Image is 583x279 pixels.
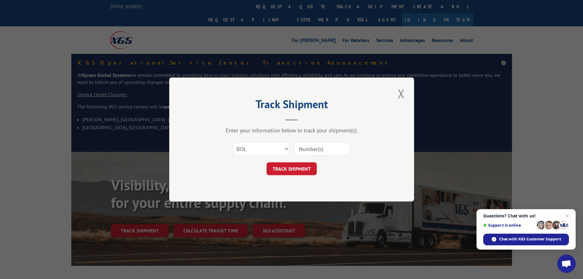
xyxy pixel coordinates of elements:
[499,236,561,242] span: Chat with XGS Customer Support
[483,234,569,245] span: Chat with XGS Customer Support
[557,254,576,273] a: Open chat
[267,162,317,175] button: TRACK SHIPMENT
[483,213,569,218] span: Questions? Chat with us!
[200,100,383,111] h2: Track Shipment
[294,142,350,155] input: Number(s)
[200,127,383,134] div: Enter your information below to track your shipment(s).
[396,85,406,102] button: Close modal
[483,223,535,228] span: Support is online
